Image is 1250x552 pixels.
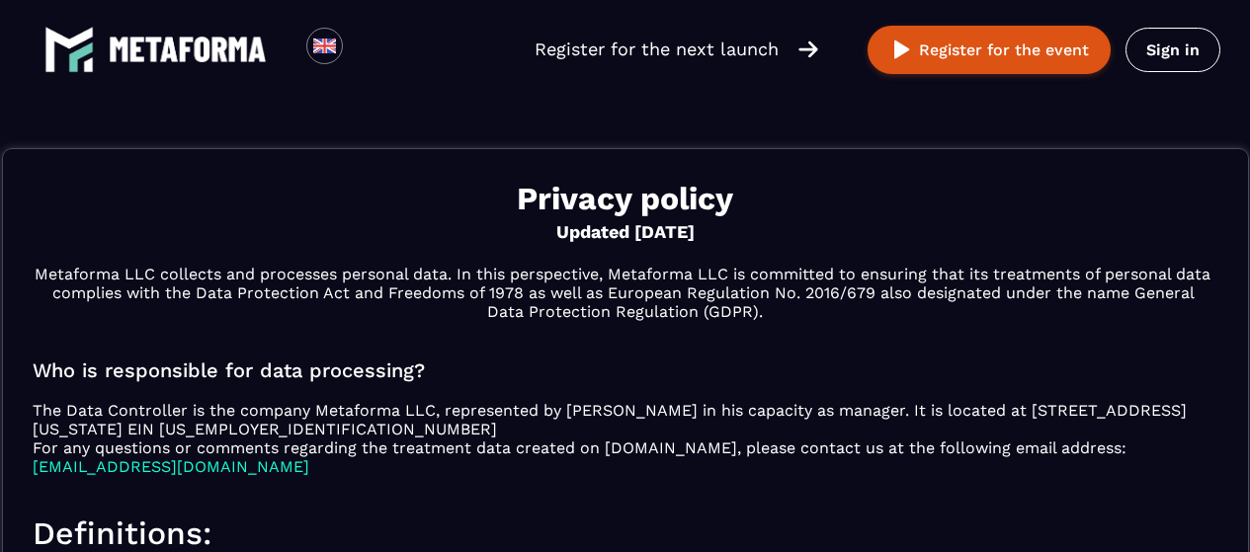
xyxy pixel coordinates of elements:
[889,38,914,62] img: play
[33,218,1218,246] span: Updated [DATE]
[343,28,391,71] div: Search for option
[33,265,1218,321] p: Metaforma LLC collects and processes personal data. In this perspective, Metaforma LLC is committ...
[109,37,267,62] img: logo
[312,34,337,58] img: en
[33,179,1218,218] h1: Privacy policy
[44,25,94,74] img: logo
[1125,28,1220,72] a: Sign in
[868,26,1111,74] button: Register for the event
[33,457,309,476] a: [EMAIL_ADDRESS][DOMAIN_NAME]
[33,401,1218,476] p: The Data Controller is the company Metaforma LLC, represented by [PERSON_NAME] in his capacity as...
[33,358,1218,382] h2: Who is responsible for data processing?
[798,39,818,60] img: arrow-right
[535,36,779,63] p: Register for the next launch
[360,38,375,61] input: Search for option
